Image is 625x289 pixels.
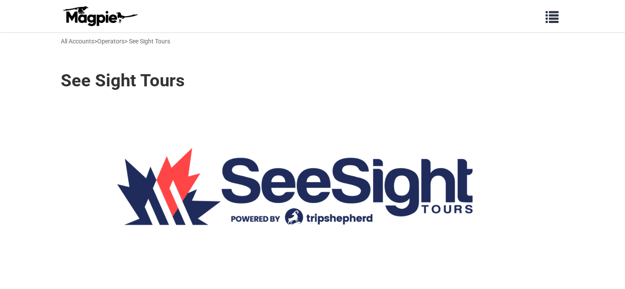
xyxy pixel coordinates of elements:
h1: See Sight Tours [61,70,185,91]
a: Operators [97,38,125,45]
div: > > See Sight Tours [61,36,170,46]
img: See Sight Tours banner [61,100,564,268]
a: All Accounts [61,38,94,45]
img: logo-ab69f6fb50320c5b225c76a69d11143b.png [61,6,139,26]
